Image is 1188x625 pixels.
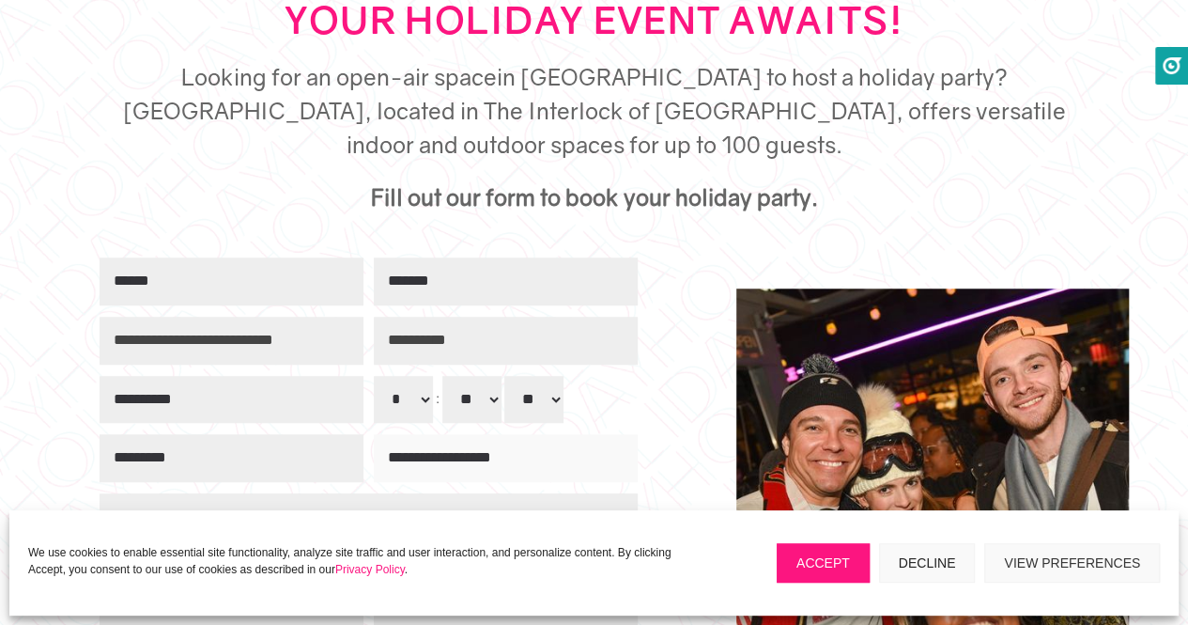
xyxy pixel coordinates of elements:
[374,376,433,423] select: Time of Day ... hour
[371,183,818,211] strong: Fill out our form to book your holiday party.
[119,60,1070,171] h5: in [GEOGRAPHIC_DATA] to host a holiday party? [GEOGRAPHIC_DATA], located in The Interlock of [GEO...
[181,63,497,90] span: Looking for an open-air space
[28,544,711,578] p: We use cookies to enable essential site functionality, analyze site traffic and user interaction,...
[504,376,563,423] select: Time of Day
[777,543,870,583] button: Accept
[879,543,976,583] button: Decline
[984,543,1160,583] button: View preferences
[335,563,405,576] a: Privacy Policy
[442,376,501,423] select: Time of Day ... minute
[436,390,440,406] span: :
